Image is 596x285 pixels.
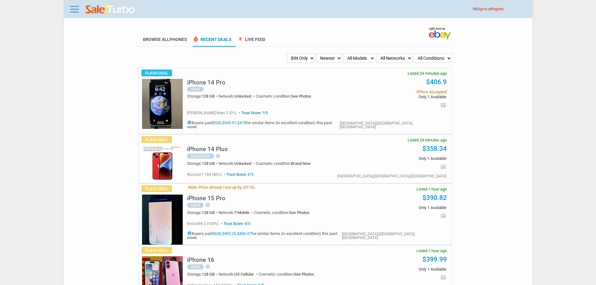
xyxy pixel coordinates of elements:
span: Only 1 Available [352,156,446,160]
span: Flash Deal [141,185,172,192]
a: Sign In [477,7,487,11]
h5: Buyers paid , , for similar items (in excellent condition) this past week. [187,120,340,129]
i: email [440,164,446,170]
span: Flash Deal [141,69,172,76]
h5: Buyers paid , , for similar items (in excellent condition) this past week. [187,231,342,240]
a: boltLive Feed [237,37,265,47]
span: T-Mobile [234,210,249,215]
a: $406.9 [426,78,447,86]
span: bolt [237,36,243,42]
div: Cosmetic condition: [259,272,314,276]
span: Listed 24 minutes ago [408,71,447,75]
div: [GEOGRAPHIC_DATA],[GEOGRAPHIC_DATA],[GEOGRAPHIC_DATA] [342,232,446,240]
a: $550 [212,120,221,125]
img: saleturbo.com - Online Deals and Discount Coupons [85,4,136,15]
span: Only 1 Available [352,206,446,210]
a: $390.82 [422,194,447,201]
i: info [187,120,192,125]
i: email [440,274,446,281]
i: email [440,213,446,219]
a: $475 [237,120,246,125]
div: Storage: [187,211,218,215]
img: s-l225.jpg [142,195,183,245]
span: local_fire_department [193,36,199,42]
h3: Note: Price already rose up by ($115) [187,185,256,189]
span: Unlocked [234,161,251,166]
span: Phones [170,37,187,42]
a: Browse AllPhones [143,37,187,42]
span: US Cellular [234,272,254,277]
span: Listed 1 hour ago [416,249,447,253]
span: Offers Accepted [352,90,446,94]
div: Network: [218,161,256,165]
h5: iPhone 15 Pro [187,195,225,201]
span: Trust Score: 2/5 [223,172,253,177]
span: - [254,185,256,190]
i: info [187,231,192,236]
i: help [205,202,210,207]
a: $545.97 [222,120,236,125]
div: Network: [218,272,259,276]
span: Only 1 Available [352,95,446,99]
div: Storage: [187,161,218,165]
a: iPhone 14 Pro [187,81,225,85]
h5: iPhone 14 Plus [187,146,228,152]
span: Hi! [473,7,477,11]
span: ruizclan7 183 (80%) [187,172,222,177]
span: Brand New [291,161,311,166]
span: [PERSON_NAME]-west 0 (0%) [187,111,237,115]
div: Cosmetic condition: [254,211,309,215]
a: Register [491,7,504,11]
div: Storage: [187,272,218,276]
a: $406.37 [237,231,251,236]
h5: iPhone 16 [187,257,214,263]
div: Network: [218,211,254,215]
div: Used [187,264,204,269]
div: Used [187,203,204,208]
span: Flash Deal [141,136,172,143]
div: [GEOGRAPHIC_DATA],[GEOGRAPHIC_DATA],[GEOGRAPHIC_DATA] [337,174,446,178]
span: 128 GB [202,272,215,277]
span: See Photos [291,94,311,99]
span: Listed 24 minutes ago [408,138,447,142]
a: $358.34 [422,145,447,152]
div: Network: [218,94,256,98]
span: or [488,7,504,11]
span: See Photos [289,210,309,215]
a: $650 [212,231,221,236]
a: iPhone 14 Plus [187,147,228,152]
a: local_fire_departmentRecent Deals [193,37,232,47]
span: Trust Score: 4/5 [220,221,250,226]
i: help [216,153,221,158]
img: s-l225.jpg [142,145,183,182]
span: 128 GB [202,94,215,99]
div: Storage: [187,94,218,98]
h5: iPhone 14 Pro [187,79,225,85]
span: See Photos [294,272,314,277]
span: nndc684 2 (100%) [187,221,219,226]
a: iPhone 16 [187,258,214,263]
span: 128 GB [202,161,215,166]
i: email [440,102,446,108]
span: 128 GB [202,210,215,215]
span: Unlocked [234,94,251,99]
i: help [205,264,210,269]
a: $492.25 [222,231,236,236]
span: Flash Deal [141,247,172,254]
span: Only 1 Available [352,267,446,271]
span: Trust Score: ?/5 [237,111,268,115]
a: iPhone 15 Pro [187,196,225,201]
div: [GEOGRAPHIC_DATA],[GEOGRAPHIC_DATA],[GEOGRAPHIC_DATA] [340,121,446,129]
div: Cosmetic condition: [256,161,311,165]
span: - [187,185,188,190]
img: s-l225.jpg [142,79,183,129]
div: Used [187,87,204,92]
div: Brand New [187,154,214,159]
div: Cosmetic condition: [256,94,311,98]
span: Listed 1 hour ago [416,187,447,191]
a: $399.99 [422,256,447,263]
